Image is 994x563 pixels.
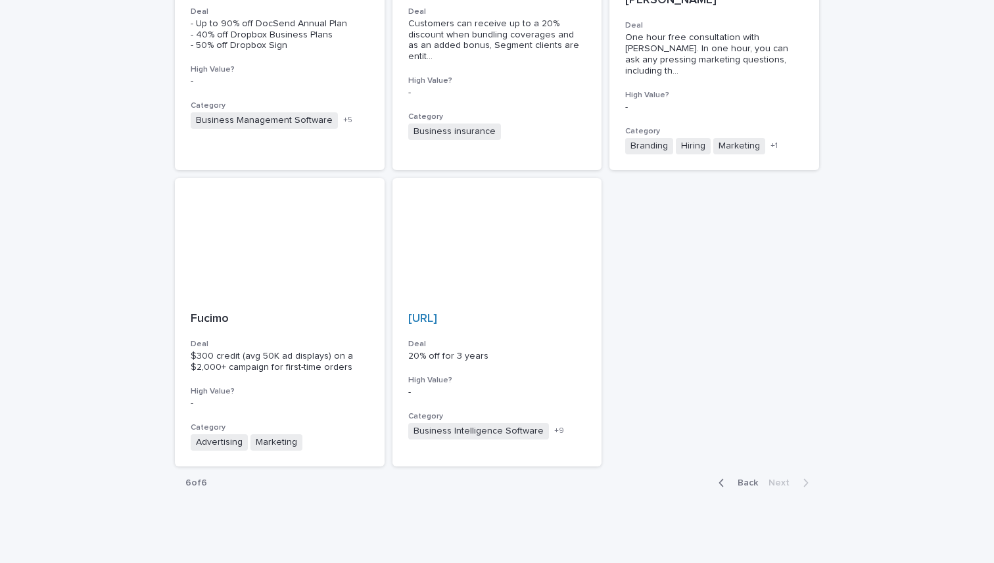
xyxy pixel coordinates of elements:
span: Back [730,478,758,487]
button: Back [708,477,763,489]
h3: Category [191,101,369,111]
span: Hiring [676,138,711,154]
span: + 5 [343,116,352,124]
h3: Category [408,112,586,122]
span: Marketing [250,434,302,451]
p: - [408,87,586,99]
h3: High Value? [191,64,369,75]
span: Business Management Software [191,112,338,129]
p: 6 of 6 [175,467,218,499]
h3: Deal [408,339,586,349]
span: Business Intelligence Software [408,423,549,439]
h3: High Value? [408,375,586,386]
h3: High Value? [408,76,586,86]
span: $300 credit (avg 50K ad displays) on a $2,000+ campaign for first-time orders [191,351,356,372]
a: [URL] [408,313,437,325]
span: Next [769,478,797,487]
span: Advertising [191,434,248,451]
p: Fucimo [191,312,369,327]
button: Next [763,477,819,489]
span: Customers can receive up to a 20% discount when bundling coverages and as an added bonus, Segment... [408,18,586,62]
a: FucimoDeal$300 credit (avg 50K ad displays) on a $2,000+ campaign for first-time ordersHigh Value... [175,178,385,466]
span: - Up to 90% off DocSend Annual Plan - 40% off Dropbox Business Plans - 50% off Dropbox Sign [191,19,347,51]
h3: Deal [408,7,586,17]
span: 20% off for 3 years [408,351,488,361]
div: One hour free consultation with Maya Spivak. In one hour, you can ask any pressing marketing ques... [625,32,803,76]
span: Marketing [713,138,765,154]
span: + 1 [770,142,778,150]
h3: High Value? [625,90,803,101]
p: - [408,387,586,398]
h3: Deal [191,7,369,17]
h3: Category [191,422,369,433]
h3: Deal [191,339,369,349]
p: - [191,398,369,409]
p: - [625,102,803,113]
span: One hour free consultation with [PERSON_NAME]. In one hour, you can ask any pressing marketing qu... [625,32,803,76]
h3: High Value? [191,386,369,397]
span: + 9 [554,427,564,435]
h3: Deal [625,20,803,31]
h3: Category [408,411,586,422]
p: - [191,76,369,87]
span: Business insurance [408,124,501,140]
span: Branding [625,138,673,154]
h3: Category [625,126,803,137]
a: [URL]Deal20% off for 3 yearsHigh Value?-CategoryBusiness Intelligence Software+9 [392,178,602,466]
